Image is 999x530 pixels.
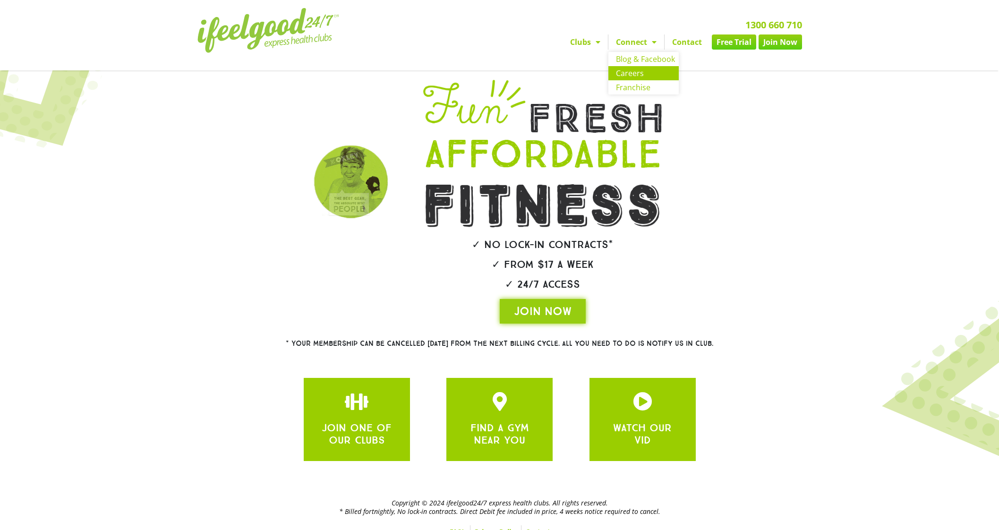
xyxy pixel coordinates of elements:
[759,34,802,50] a: Join Now
[252,340,748,347] h2: * Your membership can be cancelled [DATE] from the next billing cycle. All you need to do is noti...
[608,34,664,50] a: Connect
[490,392,509,411] a: JOIN ONE OF OUR CLUBS
[197,499,802,516] h2: Copyright © 2024 ifeelgood24/7 express health clubs. All rights reserved. * Billed fortnightly, N...
[563,34,608,50] a: Clubs
[613,421,672,446] a: WATCH OUR VID
[712,34,756,50] a: Free Trial
[608,52,679,66] a: Blog & Facebook
[633,392,652,411] a: JOIN ONE OF OUR CLUBS
[397,259,689,270] h2: ✓ From $17 a week
[397,279,689,290] h2: ✓ 24/7 Access
[608,52,679,94] ul: Connect
[470,421,529,446] a: FIND A GYM NEAR YOU
[347,392,366,411] a: JOIN ONE OF OUR CLUBS
[608,80,679,94] a: Franchise
[322,421,392,446] a: JOIN ONE OF OUR CLUBS
[665,34,709,50] a: Contact
[500,299,586,324] a: JOIN NOW
[514,304,572,319] span: JOIN NOW
[745,18,802,31] a: 1300 660 710
[412,34,802,50] nav: Menu
[397,239,689,250] h2: ✓ No lock-in contracts*
[608,66,679,80] a: Careers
